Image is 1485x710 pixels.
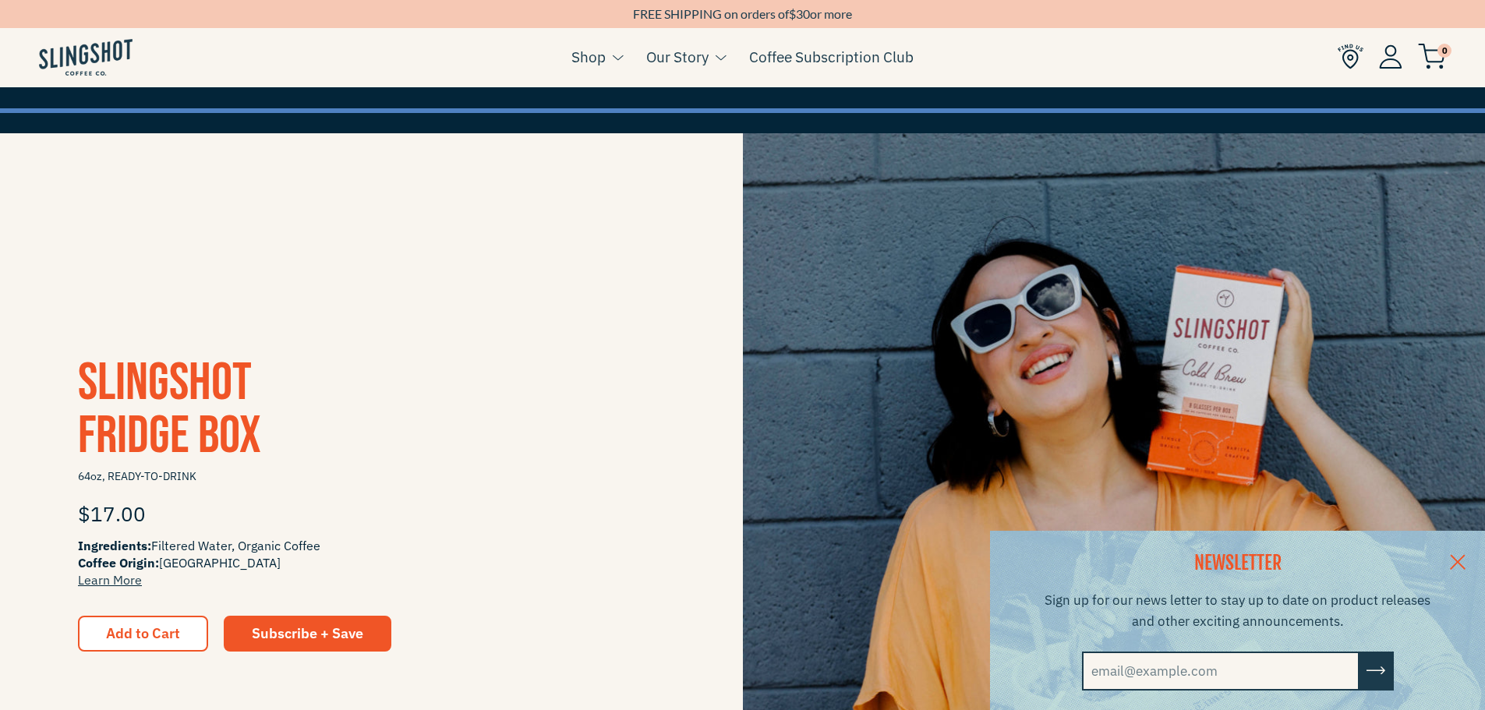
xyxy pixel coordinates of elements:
a: 0 [1418,48,1446,66]
span: $ [789,6,796,21]
span: Slingshot Fridge Box [78,351,261,468]
input: email@example.com [1082,652,1359,691]
a: SlingshotFridge Box [78,351,261,468]
a: Shop [571,45,606,69]
span: 0 [1437,44,1451,58]
img: cart [1418,44,1446,69]
img: Find Us [1338,44,1363,69]
a: Coffee Subscription Club [749,45,914,69]
img: Account [1379,44,1402,69]
span: 64oz, READY-TO-DRINK [78,463,665,490]
a: Our Story [646,45,709,69]
p: Sign up for our news letter to stay up to date on product releases and other exciting announcements. [1043,590,1433,632]
div: $17.00 [78,490,665,537]
span: 30 [796,6,810,21]
h2: NEWSLETTER [1043,550,1433,577]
